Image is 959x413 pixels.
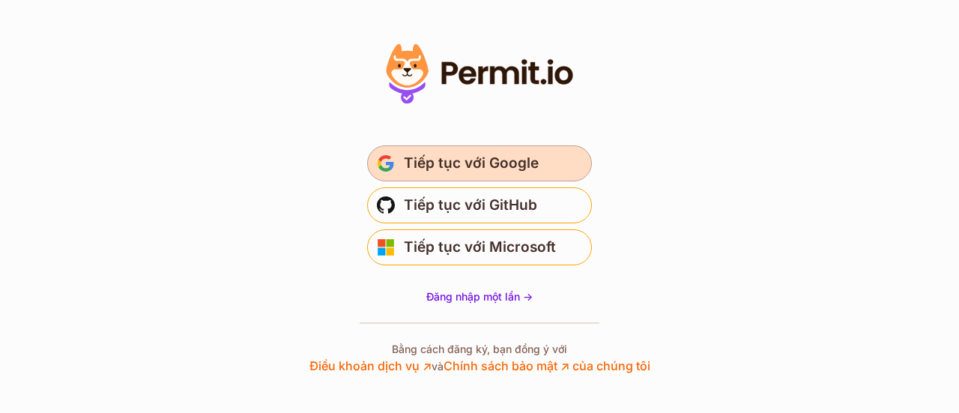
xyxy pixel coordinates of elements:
[309,358,432,373] a: Điều khoản dịch vụ ↗
[404,238,556,256] font: Tiếp tục với Microsoft
[426,289,533,304] a: Đăng nhập một lần ->
[444,358,650,373] a: Chính sách bảo mật ↗ của chúng tôi
[367,229,592,265] button: Tiếp tục với Microsoft
[367,145,592,181] button: Tiếp tục với Google
[392,343,567,355] font: Bằng cách đăng ký, bạn đồng ý với
[432,360,444,373] font: và
[404,196,537,214] font: Tiếp tục với GitHub
[426,290,533,303] font: Đăng nhập một lần ->
[404,154,539,172] font: Tiếp tục với Google
[367,187,592,223] button: Tiếp tục với GitHub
